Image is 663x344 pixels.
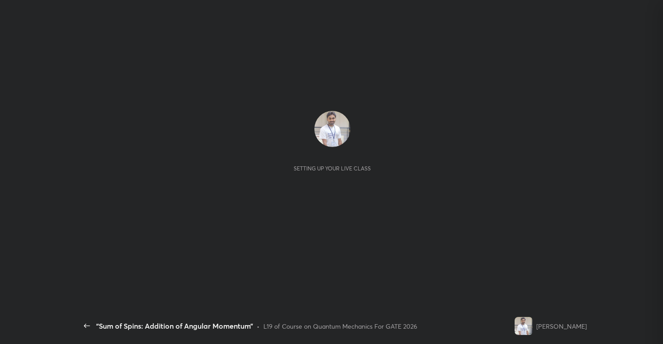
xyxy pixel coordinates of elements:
[257,321,260,331] div: •
[515,317,533,335] img: 5fec7a98e4a9477db02da60e09992c81.jpg
[536,321,587,331] div: [PERSON_NAME]
[263,321,417,331] div: L19 of Course on Quantum Mechanics For GATE 2026
[294,165,371,172] div: Setting up your live class
[314,111,350,147] img: 5fec7a98e4a9477db02da60e09992c81.jpg
[96,321,253,331] div: “Sum of Spins: Addition of Angular Momentum”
